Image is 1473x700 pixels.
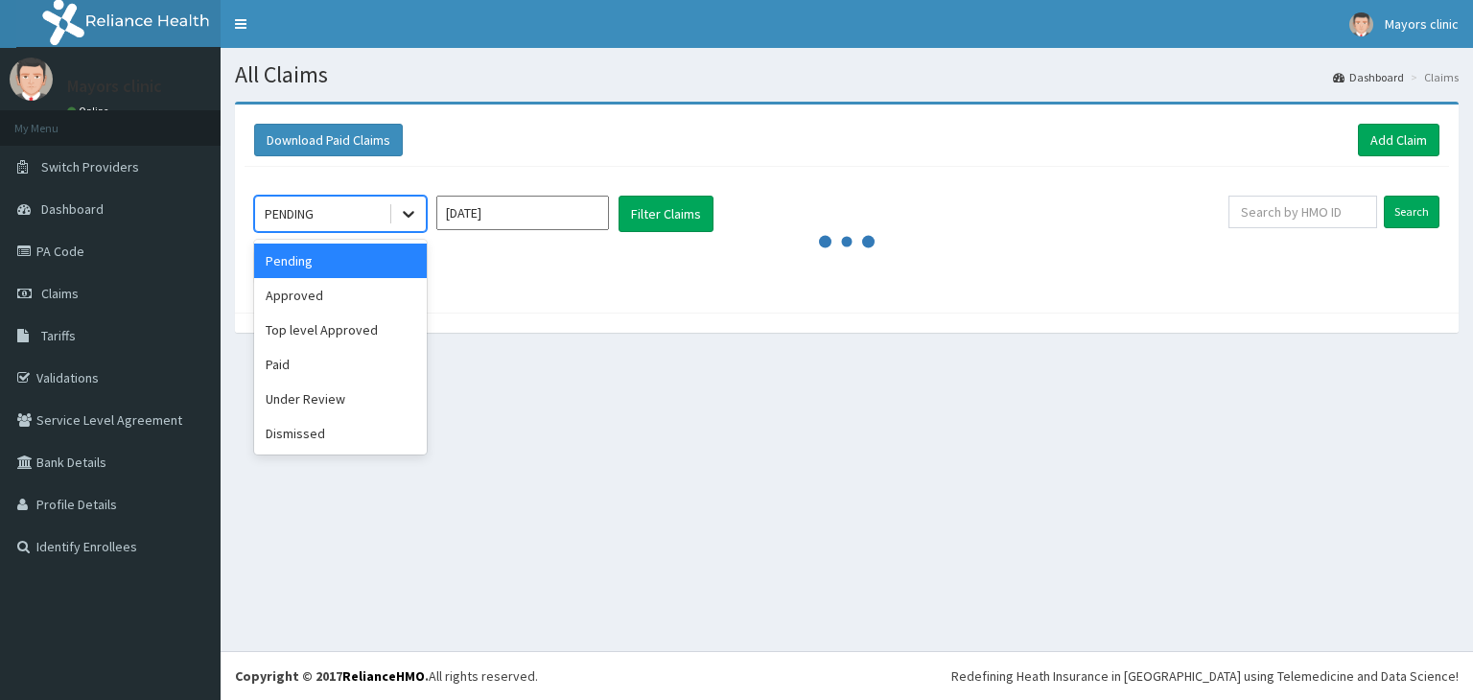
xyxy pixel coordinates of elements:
span: Claims [41,285,79,302]
svg: audio-loading [818,213,876,270]
input: Search by HMO ID [1228,196,1377,228]
div: Under Review [254,382,427,416]
div: Top level Approved [254,313,427,347]
input: Select Month and Year [436,196,609,230]
p: Mayors clinic [67,78,162,95]
button: Filter Claims [619,196,713,232]
div: Pending [254,244,427,278]
div: Paid [254,347,427,382]
a: Add Claim [1358,124,1439,156]
span: Switch Providers [41,158,139,175]
img: User Image [1349,12,1373,36]
a: Online [67,105,113,118]
span: Dashboard [41,200,104,218]
span: Tariffs [41,327,76,344]
li: Claims [1406,69,1459,85]
a: RelianceHMO [342,667,425,685]
strong: Copyright © 2017 . [235,667,429,685]
div: Redefining Heath Insurance in [GEOGRAPHIC_DATA] using Telemedicine and Data Science! [951,666,1459,686]
div: Dismissed [254,416,427,451]
a: Dashboard [1333,69,1404,85]
button: Download Paid Claims [254,124,403,156]
footer: All rights reserved. [221,651,1473,700]
img: User Image [10,58,53,101]
span: Mayors clinic [1385,15,1459,33]
h1: All Claims [235,62,1459,87]
div: PENDING [265,204,314,223]
div: Approved [254,278,427,313]
input: Search [1384,196,1439,228]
